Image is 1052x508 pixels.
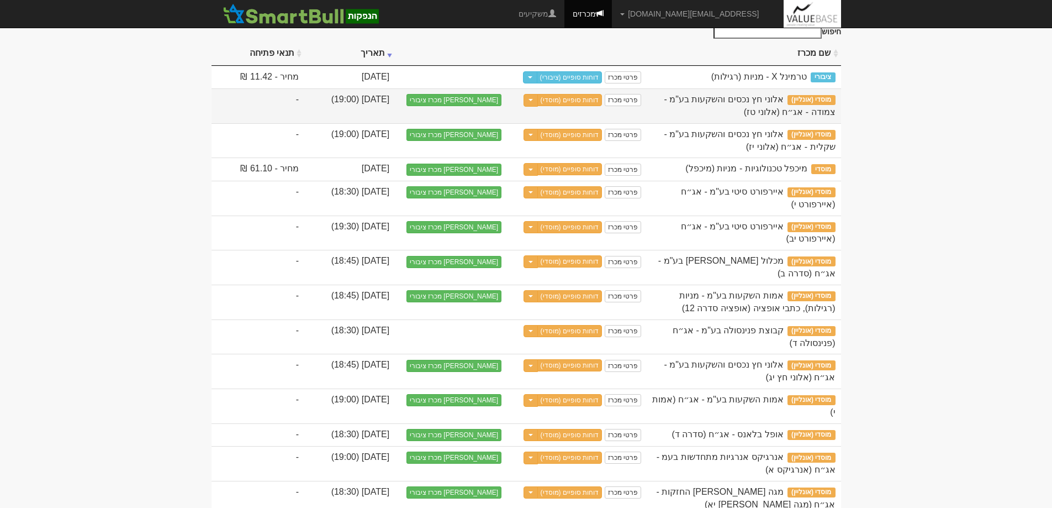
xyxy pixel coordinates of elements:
[304,123,395,158] td: [DATE] (19:00)
[605,221,641,233] a: פרטי מכרז
[212,423,305,447] td: -
[605,94,641,106] a: פרטי מכרז
[537,359,602,371] a: דוחות סופיים (מוסדי)
[212,446,305,481] td: -
[673,326,836,348] span: קבוצת פנינסולה בע"מ - אג״ח (פנינסולה ד)
[713,24,822,39] input: חיפוש
[605,452,641,464] a: פרטי מכרז
[787,187,836,197] span: מוסדי (אונליין)
[664,360,836,382] span: אלוני חץ נכסים והשקעות בע"מ - אג״ח (אלוני חץ יג)
[537,221,602,233] a: דוחות סופיים (מוסדי)
[537,163,602,175] a: דוחות סופיים (מוסדי)
[537,452,602,464] a: דוחות סופיים (מוסדי)
[406,360,501,372] button: [PERSON_NAME] מכרז ציבורי
[787,430,836,440] span: מוסדי (אונליין)
[685,164,807,173] span: מיכפל טכנולוגיות - מניות (מיכפל)
[787,395,836,405] span: מוסדי (אונליין)
[406,256,501,268] button: [PERSON_NAME] מכרז ציבורי
[605,164,641,176] a: פרטי מכרז
[787,488,836,497] span: מוסדי (אונליין)
[647,41,841,66] th: שם מכרז : activate to sort column ascending
[605,256,641,268] a: פרטי מכרז
[605,394,641,406] a: פרטי מכרז
[711,72,807,81] span: טרמינל X - מניות (רגילות)
[605,486,641,499] a: פרטי מכרז
[212,320,305,354] td: -
[406,394,501,406] button: [PERSON_NAME] מכרז ציבורי
[304,285,395,320] td: [DATE] (18:45)
[679,291,836,313] span: אמות השקעות בע"מ - מניות (רגילות), כתבי אופציה (אופציה סדרה 12)
[537,186,602,198] a: דוחות סופיים (מוסדי)
[304,250,395,285] td: [DATE] (18:45)
[406,164,501,176] button: [PERSON_NAME] מכרז ציבורי
[304,158,395,181] td: [DATE]
[406,186,501,198] button: [PERSON_NAME] מכרז ציבורי
[220,3,382,25] img: SmartBull Logo
[605,429,641,441] a: פרטי מכרז
[681,222,836,244] span: איירפורט סיטי בע"מ - אג״ח (איירפורט יב)
[304,320,395,354] td: [DATE] (18:30)
[304,354,395,389] td: [DATE] (18:45)
[212,389,305,423] td: -
[537,290,602,302] a: דוחות סופיים (מוסדי)
[652,395,835,417] span: אמות השקעות בע"מ - אג״ח (אמות י)
[605,186,641,198] a: פרטי מכרז
[212,88,305,123] td: -
[212,250,305,285] td: -
[537,325,602,337] a: דוחות סופיים (מוסדי)
[605,325,641,337] a: פרטי מכרז
[787,360,836,370] span: מוסדי (אונליין)
[657,452,836,474] span: אנרגיקס אנרגיות מתחדשות בעמ - אג״ח (אנרגיקס א)
[537,71,602,83] a: דוחות סופיים (ציבורי)
[406,221,501,233] button: [PERSON_NAME] מכרז ציבורי
[304,181,395,216] td: [DATE] (18:30)
[304,423,395,447] td: [DATE] (18:30)
[811,72,835,82] span: ציבורי
[406,452,501,464] button: [PERSON_NAME] מכרז ציבורי
[605,290,641,302] a: פרטי מכרז
[787,256,836,266] span: מוסדי (אונליין)
[787,291,836,301] span: מוסדי (אונליין)
[304,41,395,66] th: תאריך : activate to sort column ascending
[537,129,602,141] a: דוחות סופיים (מוסדי)
[212,181,305,216] td: -
[406,129,501,141] button: [PERSON_NAME] מכרז ציבורי
[672,430,784,439] span: אופל בלאנס - אג״ח (סדרה ד)
[787,130,836,140] span: מוסדי (אונליין)
[406,429,501,441] button: [PERSON_NAME] מכרז ציבורי
[212,123,305,158] td: -
[212,285,305,320] td: -
[681,187,836,209] span: איירפורט סיטי בע"מ - אג״ח (איירפורט י)
[212,216,305,250] td: -
[537,394,602,406] a: דוחות סופיים (מוסדי)
[658,256,836,278] span: מכלול מימון בע"מ - אג״ח (סדרה ב)
[664,95,836,117] span: אלוני חץ נכסים והשקעות בע"מ - צמודה - אג״ח (אלוני טז)
[537,255,602,268] a: דוחות סופיים (מוסדי)
[787,326,836,336] span: מוסדי (אונליין)
[787,95,836,105] span: מוסדי (אונליין)
[406,486,501,499] button: [PERSON_NAME] מכרז ציבורי
[212,158,305,181] td: מחיר - 61.10 ₪
[605,71,641,83] a: פרטי מכרז
[304,66,395,89] td: [DATE]
[605,360,641,372] a: פרטי מכרז
[406,94,501,106] button: [PERSON_NAME] מכרז ציבורי
[304,389,395,423] td: [DATE] (19:00)
[406,290,501,302] button: [PERSON_NAME] מכרז ציבורי
[212,41,305,66] th: תנאי פתיחה : activate to sort column ascending
[787,453,836,463] span: מוסדי (אונליין)
[212,354,305,389] td: -
[811,164,835,174] span: מוסדי
[537,94,602,106] a: דוחות סופיים (מוסדי)
[664,129,836,151] span: אלוני חץ נכסים והשקעות בע"מ - שקלית - אג״ח (אלוני יז)
[304,446,395,481] td: [DATE] (19:00)
[710,24,841,39] label: חיפוש
[304,216,395,250] td: [DATE] (19:30)
[212,66,305,89] td: מחיר - 11.42 ₪
[304,88,395,123] td: [DATE] (19:00)
[537,486,602,499] a: דוחות סופיים (מוסדי)
[605,129,641,141] a: פרטי מכרז
[537,429,602,441] a: דוחות סופיים (מוסדי)
[787,222,836,232] span: מוסדי (אונליין)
